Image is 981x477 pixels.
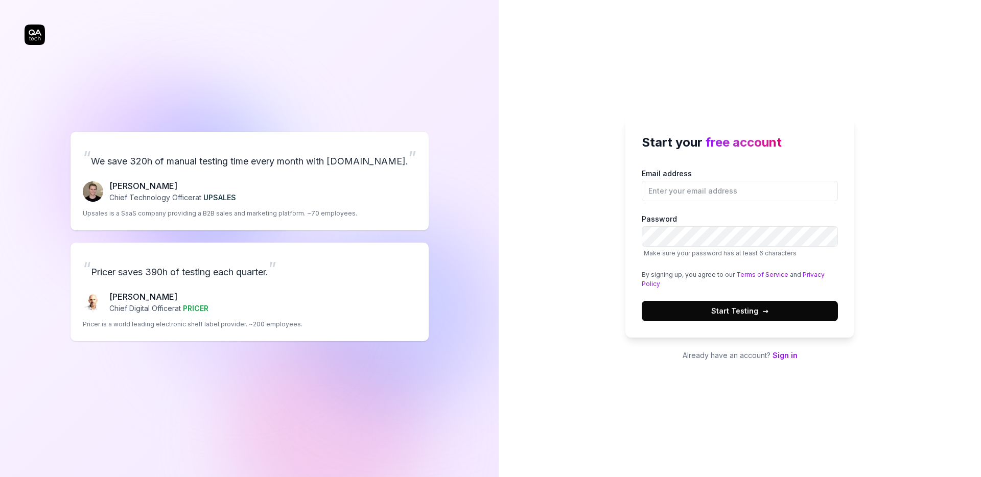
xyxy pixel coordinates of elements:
span: “ [83,257,91,280]
p: Chief Digital Officer at [109,303,208,314]
a: “We save 320h of manual testing time every month with [DOMAIN_NAME].”Fredrik Seidl[PERSON_NAME]Ch... [71,132,429,230]
span: Make sure your password has at least 6 characters [644,249,797,257]
p: [PERSON_NAME] [109,291,208,303]
label: Password [642,213,838,258]
p: Pricer is a world leading electronic shelf label provider. ~200 employees. [83,320,302,329]
p: We save 320h of manual testing time every month with [DOMAIN_NAME]. [83,144,416,172]
h2: Start your [642,133,838,152]
span: “ [83,147,91,169]
span: → [762,305,768,316]
a: “Pricer saves 390h of testing each quarter.”Chris Chalkitis[PERSON_NAME]Chief Digital Officerat P... [71,243,429,341]
span: ” [268,257,276,280]
span: UPSALES [203,193,236,202]
label: Email address [642,168,838,201]
a: Privacy Policy [642,271,825,288]
a: Terms of Service [736,271,788,278]
p: [PERSON_NAME] [109,180,236,192]
span: ” [408,147,416,169]
p: Already have an account? [625,350,854,361]
input: Email address [642,181,838,201]
p: Chief Technology Officer at [109,192,236,203]
div: By signing up, you agree to our and [642,270,838,289]
p: Pricer saves 390h of testing each quarter. [83,255,416,282]
span: Start Testing [711,305,768,316]
p: Upsales is a SaaS company providing a B2B sales and marketing platform. ~70 employees. [83,209,357,218]
img: Chris Chalkitis [83,292,103,313]
img: Fredrik Seidl [83,181,103,202]
a: Sign in [773,351,798,360]
span: PRICER [183,304,208,313]
span: free account [706,135,782,150]
button: Start Testing→ [642,301,838,321]
input: PasswordMake sure your password has at least 6 characters [642,226,838,247]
